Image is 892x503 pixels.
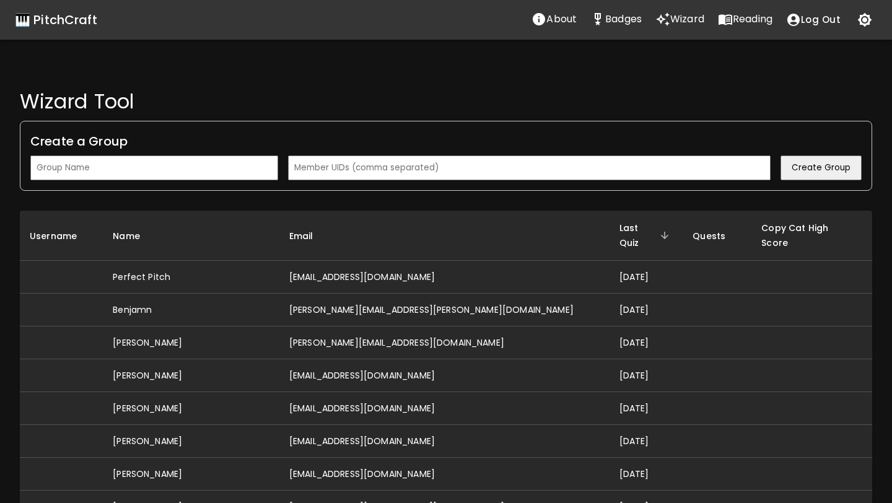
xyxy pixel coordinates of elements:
[649,7,711,33] a: Wizard
[30,229,93,243] span: Username
[610,261,683,294] td: [DATE]
[780,155,862,180] button: Create Group
[711,7,779,32] button: Reading
[610,326,683,359] td: [DATE]
[761,221,862,250] span: Copy Cat High Score
[525,7,584,32] button: About
[279,294,610,326] td: [PERSON_NAME][EMAIL_ADDRESS][PERSON_NAME][DOMAIN_NAME]
[103,392,279,425] td: [PERSON_NAME]
[279,392,610,425] td: [EMAIL_ADDRESS][DOMAIN_NAME]
[279,261,610,294] td: [EMAIL_ADDRESS][DOMAIN_NAME]
[525,7,584,33] a: About
[279,425,610,458] td: [EMAIL_ADDRESS][DOMAIN_NAME]
[113,229,156,243] span: Name
[610,359,683,392] td: [DATE]
[733,12,772,27] p: Reading
[610,458,683,491] td: [DATE]
[711,7,779,33] a: Reading
[670,12,704,27] p: Wizard
[779,7,847,33] button: account of current user
[103,294,279,326] td: Benjamn
[610,294,683,326] td: [DATE]
[693,229,741,243] span: Quests
[103,458,279,491] td: [PERSON_NAME]
[30,131,862,151] h6: Create a Group
[20,89,872,114] h4: Wizard Tool
[605,12,642,27] p: Badges
[103,359,279,392] td: [PERSON_NAME]
[610,392,683,425] td: [DATE]
[15,10,97,30] a: 🎹 PitchCraft
[649,7,711,32] button: Wizard
[30,155,278,180] input: Group Name
[289,229,330,243] span: Email
[546,12,577,27] p: About
[584,7,649,32] button: Stats
[610,425,683,458] td: [DATE]
[103,261,279,294] td: Perfect Pitch
[288,155,771,180] input: Member UIDs (comma separated)
[103,326,279,359] td: [PERSON_NAME]
[279,458,610,491] td: [EMAIL_ADDRESS][DOMAIN_NAME]
[584,7,649,33] a: Stats
[279,359,610,392] td: [EMAIL_ADDRESS][DOMAIN_NAME]
[103,425,279,458] td: [PERSON_NAME]
[619,221,673,250] span: Last Quiz
[279,326,610,359] td: [PERSON_NAME][EMAIL_ADDRESS][DOMAIN_NAME]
